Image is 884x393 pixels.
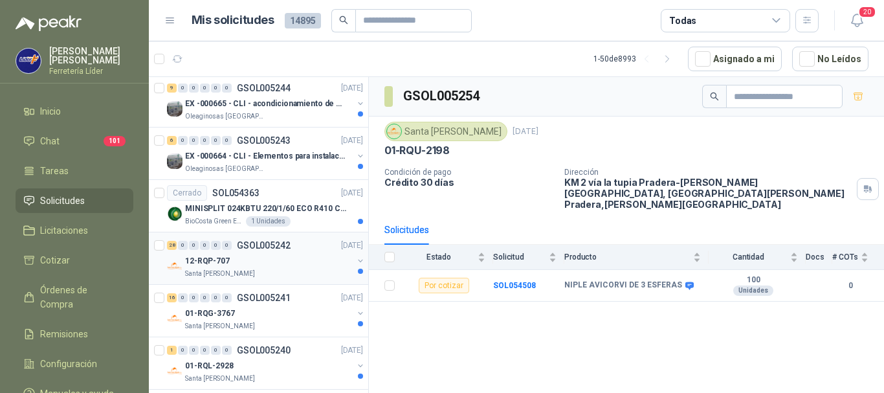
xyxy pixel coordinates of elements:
[688,47,782,71] button: Asignado a mi
[710,92,719,101] span: search
[211,84,221,93] div: 0
[222,241,232,250] div: 0
[806,245,832,270] th: Docs
[167,238,366,279] a: 28 0 0 0 0 0 GSOL005242[DATE] Company Logo12-RQP-707Santa [PERSON_NAME]
[709,253,788,262] span: Cantidad
[384,177,554,188] p: Crédito 30 días
[185,255,230,267] p: 12-RQP-707
[513,126,538,138] p: [DATE]
[16,159,133,183] a: Tareas
[832,253,858,262] span: # COTs
[200,136,210,145] div: 0
[212,188,260,197] p: SOL054363
[167,136,177,145] div: 6
[237,84,291,93] p: GSOL005244
[178,293,188,302] div: 0
[167,363,182,379] img: Company Logo
[339,16,348,25] span: search
[40,357,97,371] span: Configuración
[493,245,564,270] th: Solicitud
[149,180,368,232] a: CerradoSOL054363[DATE] Company LogoMINISPLIT 024KBTU 220/1/60 ECO R410 C/FRBioCosta Green Energy ...
[49,67,133,75] p: Ferretería Líder
[40,327,88,341] span: Remisiones
[178,84,188,93] div: 0
[222,346,232,355] div: 0
[237,346,291,355] p: GSOL005240
[222,136,232,145] div: 0
[222,84,232,93] div: 0
[185,374,255,384] p: Santa [PERSON_NAME]
[564,280,682,291] b: NIPLE AVICORVI DE 3 ESFERAS
[40,134,60,148] span: Chat
[185,308,235,320] p: 01-RQG-3767
[564,177,852,210] p: KM 2 vía la tupia Pradera-[PERSON_NAME][GEOGRAPHIC_DATA], [GEOGRAPHIC_DATA][PERSON_NAME] Pradera ...
[49,47,133,65] p: [PERSON_NAME] [PERSON_NAME]
[709,275,798,286] b: 100
[16,188,133,213] a: Solicitudes
[16,322,133,346] a: Remisiones
[792,47,868,71] button: No Leídos
[185,269,255,279] p: Santa [PERSON_NAME]
[40,104,61,118] span: Inicio
[16,218,133,243] a: Licitaciones
[40,223,88,238] span: Licitaciones
[341,344,363,357] p: [DATE]
[493,281,536,290] a: SOL054508
[40,164,69,178] span: Tareas
[387,124,401,139] img: Company Logo
[185,150,346,163] p: EX -000664 - CLI - Elementos para instalacion de c
[384,144,450,157] p: 01-RQU-2198
[16,99,133,124] a: Inicio
[845,9,868,32] button: 20
[189,293,199,302] div: 0
[200,293,210,302] div: 0
[185,321,255,331] p: Santa [PERSON_NAME]
[403,86,481,106] h3: GSOL005254
[200,241,210,250] div: 0
[384,223,429,237] div: Solicitudes
[189,241,199,250] div: 0
[341,187,363,199] p: [DATE]
[341,135,363,147] p: [DATE]
[237,136,291,145] p: GSOL005243
[564,253,691,262] span: Producto
[493,253,546,262] span: Solicitud
[167,241,177,250] div: 28
[167,206,182,221] img: Company Logo
[669,14,696,28] div: Todas
[167,80,366,122] a: 9 0 0 0 0 0 GSOL005244[DATE] Company LogoEX -000665 - CLI - acondicionamiento de caja paraOleagin...
[16,16,82,31] img: Logo peakr
[341,292,363,304] p: [DATE]
[211,136,221,145] div: 0
[178,346,188,355] div: 0
[167,346,177,355] div: 1
[167,258,182,274] img: Company Logo
[178,136,188,145] div: 0
[16,129,133,153] a: Chat101
[185,98,346,110] p: EX -000665 - CLI - acondicionamiento de caja para
[384,122,507,141] div: Santa [PERSON_NAME]
[185,216,243,227] p: BioCosta Green Energy S.A.S
[211,293,221,302] div: 0
[189,136,199,145] div: 0
[16,278,133,317] a: Órdenes de Compra
[167,84,177,93] div: 9
[384,168,554,177] p: Condición de pago
[419,278,469,293] div: Por cotizar
[200,346,210,355] div: 0
[211,346,221,355] div: 0
[341,240,363,252] p: [DATE]
[189,346,199,355] div: 0
[167,342,366,384] a: 1 0 0 0 0 0 GSOL005240[DATE] Company Logo01-RQL-2928Santa [PERSON_NAME]
[40,194,85,208] span: Solicitudes
[200,84,210,93] div: 0
[593,49,678,69] div: 1 - 50 de 8993
[16,49,41,73] img: Company Logo
[341,82,363,95] p: [DATE]
[832,245,884,270] th: # COTs
[16,352,133,376] a: Configuración
[403,253,475,262] span: Estado
[167,290,366,331] a: 16 0 0 0 0 0 GSOL005241[DATE] Company Logo01-RQG-3767Santa [PERSON_NAME]
[16,248,133,273] a: Cotizar
[237,241,291,250] p: GSOL005242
